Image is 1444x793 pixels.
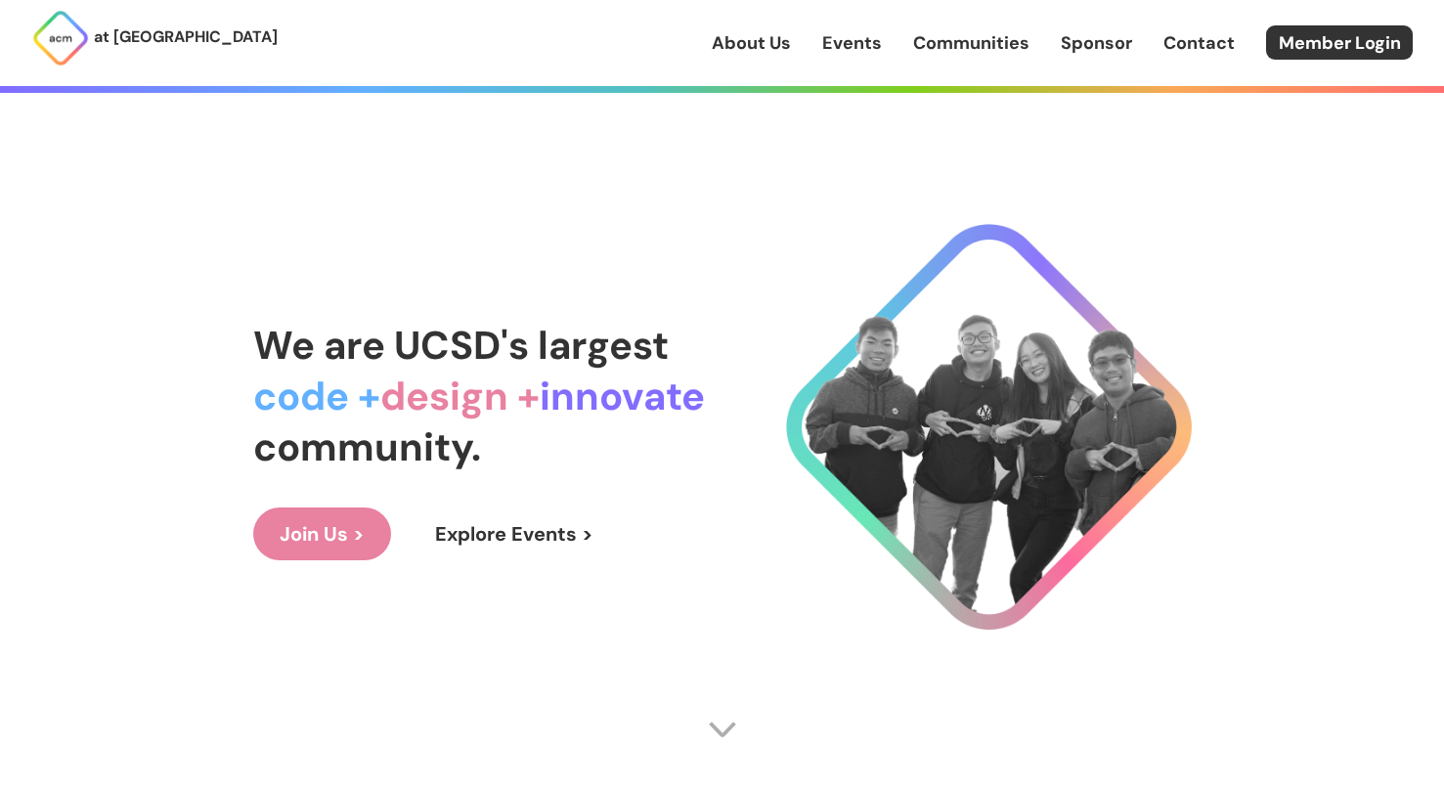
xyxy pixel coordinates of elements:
[253,320,669,371] span: We are UCSD's largest
[540,371,705,421] span: innovate
[253,371,380,421] span: code +
[1266,25,1413,60] a: Member Login
[913,30,1029,56] a: Communities
[822,30,882,56] a: Events
[253,507,391,560] a: Join Us >
[253,421,481,472] span: community.
[786,224,1192,630] img: Cool Logo
[31,9,90,67] img: ACM Logo
[409,507,620,560] a: Explore Events >
[94,24,278,50] p: at [GEOGRAPHIC_DATA]
[31,9,278,67] a: at [GEOGRAPHIC_DATA]
[712,30,791,56] a: About Us
[1163,30,1235,56] a: Contact
[1061,30,1132,56] a: Sponsor
[708,715,737,744] img: Scroll Arrow
[380,371,540,421] span: design +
